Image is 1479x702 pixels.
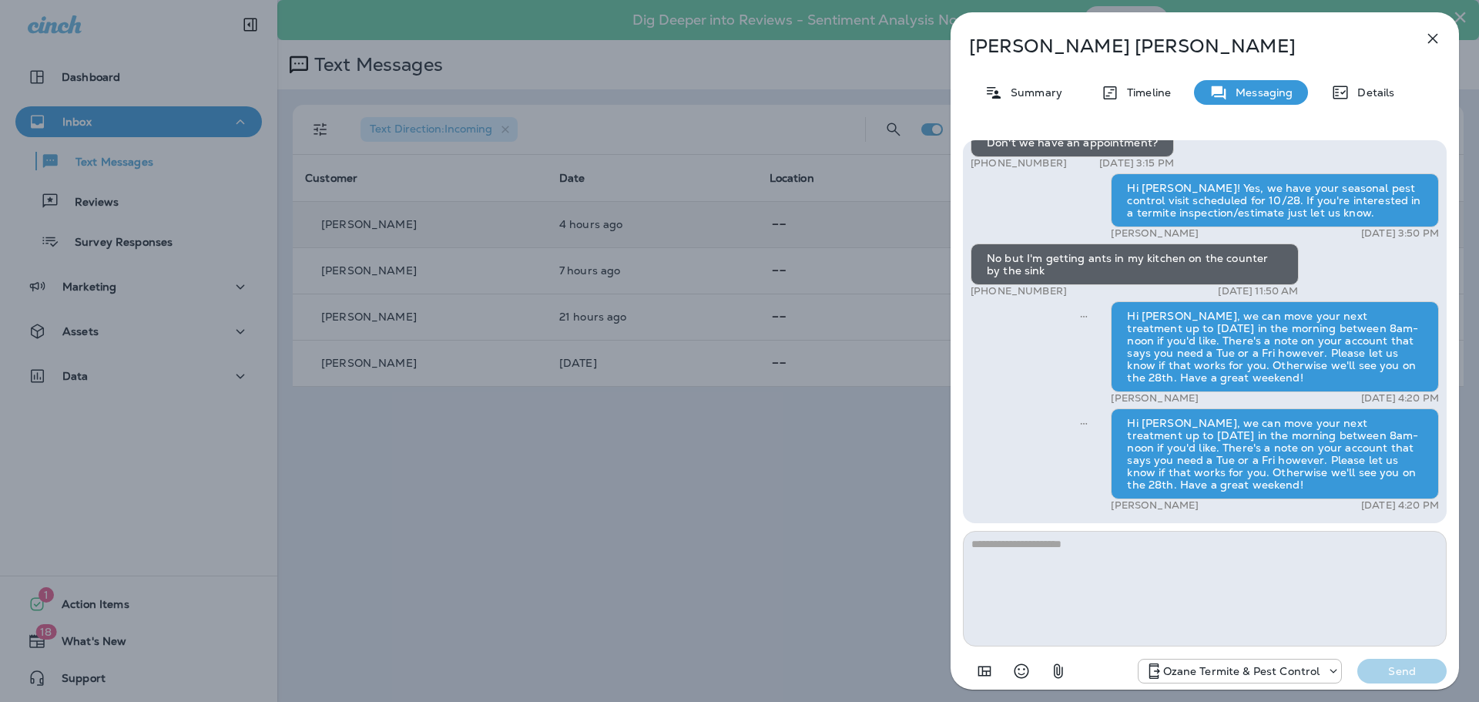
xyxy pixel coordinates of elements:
[1111,499,1199,512] p: [PERSON_NAME]
[1228,86,1293,99] p: Messaging
[1099,157,1174,170] p: [DATE] 3:15 PM
[1111,301,1439,392] div: Hi [PERSON_NAME], we can move your next treatment up to [DATE] in the morning between 8am-noon if...
[1003,86,1062,99] p: Summary
[1080,308,1088,322] span: Sent
[1218,285,1298,297] p: [DATE] 11:50 AM
[971,285,1067,297] p: [PHONE_NUMBER]
[971,128,1174,157] div: Don't we have an appointment?
[1119,86,1171,99] p: Timeline
[1006,656,1037,687] button: Select an emoji
[1111,392,1199,405] p: [PERSON_NAME]
[1350,86,1394,99] p: Details
[1111,408,1439,499] div: Hi [PERSON_NAME], we can move your next treatment up to [DATE] in the morning between 8am-noon if...
[1361,499,1439,512] p: [DATE] 4:20 PM
[1163,665,1320,677] p: Ozane Termite & Pest Control
[1080,415,1088,429] span: Sent
[1361,227,1439,240] p: [DATE] 3:50 PM
[1111,227,1199,240] p: [PERSON_NAME]
[1139,662,1342,680] div: +1 (732) 702-5770
[971,244,1299,285] div: No but I'm getting ants in my kitchen on the counter by the sink
[971,157,1067,170] p: [PHONE_NUMBER]
[969,35,1390,57] p: [PERSON_NAME] [PERSON_NAME]
[1111,173,1439,227] div: Hi [PERSON_NAME]! Yes, we have your seasonal pest control visit scheduled for 10/28. If you're in...
[1361,392,1439,405] p: [DATE] 4:20 PM
[969,656,1000,687] button: Add in a premade template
